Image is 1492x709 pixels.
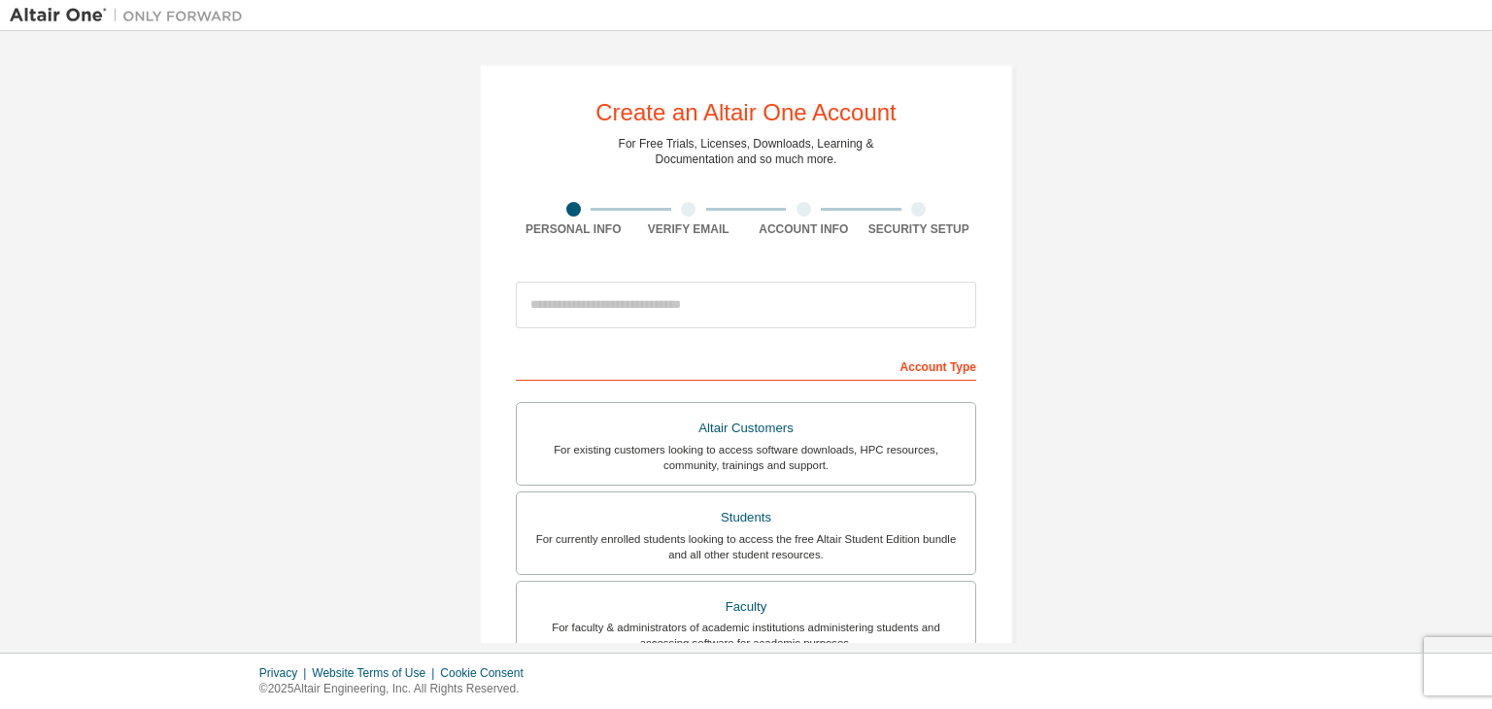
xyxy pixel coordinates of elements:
[631,221,747,237] div: Verify Email
[528,593,964,621] div: Faculty
[10,6,253,25] img: Altair One
[528,504,964,531] div: Students
[440,665,534,681] div: Cookie Consent
[528,415,964,442] div: Altair Customers
[516,350,976,381] div: Account Type
[259,681,535,697] p: © 2025 Altair Engineering, Inc. All Rights Reserved.
[595,101,897,124] div: Create an Altair One Account
[862,221,977,237] div: Security Setup
[312,665,440,681] div: Website Terms of Use
[259,665,312,681] div: Privacy
[516,221,631,237] div: Personal Info
[619,136,874,167] div: For Free Trials, Licenses, Downloads, Learning & Documentation and so much more.
[528,442,964,473] div: For existing customers looking to access software downloads, HPC resources, community, trainings ...
[528,531,964,562] div: For currently enrolled students looking to access the free Altair Student Edition bundle and all ...
[528,620,964,651] div: For faculty & administrators of academic institutions administering students and accessing softwa...
[746,221,862,237] div: Account Info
